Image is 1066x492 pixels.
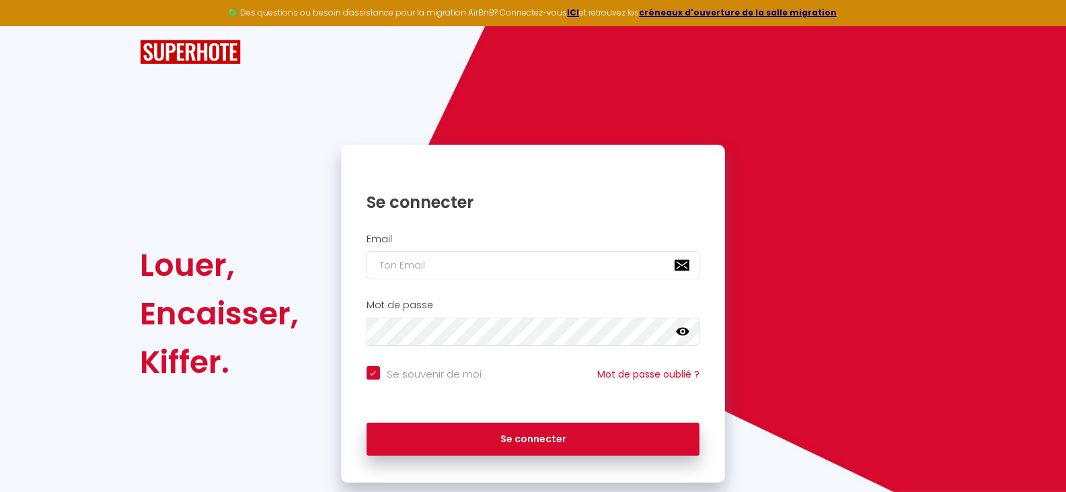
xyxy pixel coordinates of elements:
[367,192,700,213] h1: Se connecter
[597,367,699,381] a: Mot de passe oublié ?
[567,7,579,18] a: ICI
[367,300,700,311] h2: Mot de passe
[140,40,241,65] img: SuperHote logo
[140,241,299,289] div: Louer,
[367,234,700,245] h2: Email
[639,7,837,18] a: créneaux d'ouverture de la salle migration
[367,423,700,456] button: Se connecter
[140,289,299,338] div: Encaisser,
[367,251,700,279] input: Ton Email
[140,338,299,386] div: Kiffer.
